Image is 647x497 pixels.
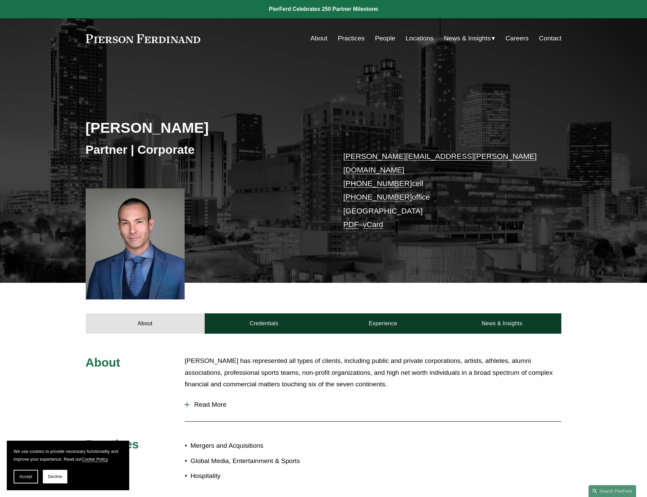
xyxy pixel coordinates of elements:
button: Accept [14,470,38,483]
button: Decline [43,470,67,483]
a: Careers [506,32,529,45]
span: Accept [19,474,32,479]
a: Locations [406,32,433,45]
a: Contact [539,32,561,45]
a: vCard [363,220,383,229]
p: Hospitality [190,470,323,482]
a: News & Insights [442,313,561,334]
a: [PHONE_NUMBER] [343,179,412,188]
h3: Partner | Corporate [86,142,324,157]
a: Experience [324,313,443,334]
a: Cookie Policy [82,457,108,462]
span: News & Insights [444,33,491,44]
a: [PERSON_NAME][EMAIL_ADDRESS][PERSON_NAME][DOMAIN_NAME] [343,152,537,174]
a: folder dropdown [444,32,495,45]
span: Practices [86,438,139,451]
a: Practices [338,32,365,45]
section: Cookie banner [7,441,129,490]
a: Credentials [205,313,324,334]
a: About [310,32,327,45]
a: [PHONE_NUMBER] [343,193,412,201]
span: Read More [189,401,561,408]
p: Mergers and Acquisitions [190,440,323,452]
span: About [86,356,120,369]
h2: [PERSON_NAME] [86,119,324,136]
a: Search this site [589,485,636,497]
span: Decline [48,474,62,479]
p: Global Media, Entertainment & Sports [190,455,323,467]
p: cell office [GEOGRAPHIC_DATA] – [343,150,542,232]
button: Read More [185,396,561,413]
p: [PERSON_NAME] has represented all types of clients, including public and private corporations, ar... [185,355,561,390]
p: We use cookies to provide necessary functionality and improve your experience. Read our . [14,447,122,463]
a: PDF [343,220,359,229]
a: People [375,32,395,45]
a: About [86,313,205,334]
